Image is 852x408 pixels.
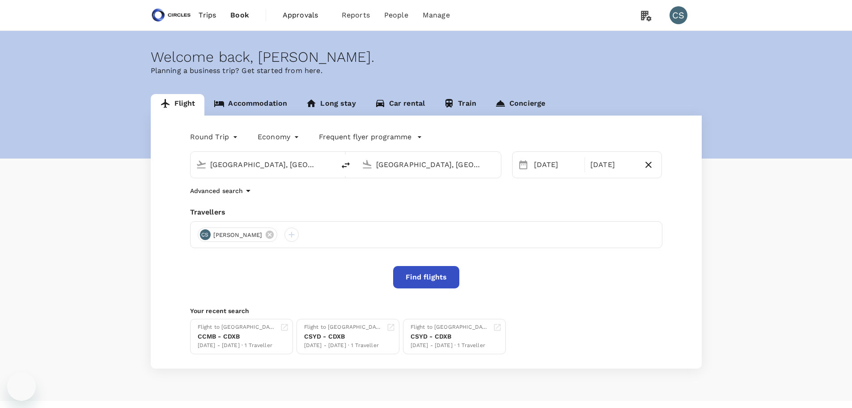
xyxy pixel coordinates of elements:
button: Find flights [393,266,459,288]
input: Going to [376,158,482,172]
div: CSYD - CDXB [411,332,489,341]
div: Travellers [190,207,662,218]
span: Approvals [283,10,327,21]
iframe: Button to launch messaging window [7,372,36,401]
div: [DATE] - [DATE] · 1 Traveller [304,341,383,350]
input: Depart from [210,158,316,172]
button: delete [335,155,356,176]
p: Frequent flyer programme [319,132,411,142]
p: Planning a business trip? Get started from here. [151,65,702,76]
button: Open [495,163,496,165]
div: CS [200,229,211,240]
div: Flight to [GEOGRAPHIC_DATA] [411,323,489,332]
div: Economy [258,130,301,144]
a: Concierge [486,94,555,116]
div: [DATE] - [DATE] · 1 Traveller [411,341,489,350]
span: Book [230,10,249,21]
a: Flight [151,94,205,116]
button: Advanced search [190,185,254,196]
span: Trips [199,10,216,21]
span: Reports [342,10,370,21]
div: Flight to [GEOGRAPHIC_DATA] [198,323,276,332]
div: CS[PERSON_NAME] [198,228,278,242]
span: Manage [423,10,450,21]
div: [DATE] [530,156,583,174]
div: Welcome back , [PERSON_NAME] . [151,49,702,65]
a: Long stay [297,94,365,116]
div: Round Trip [190,130,240,144]
button: Frequent flyer programme [319,132,422,142]
div: Flight to [GEOGRAPHIC_DATA] [304,323,383,332]
a: Car rental [365,94,435,116]
a: Accommodation [204,94,297,116]
div: CCMB - CDXB [198,332,276,341]
button: Open [329,163,331,165]
span: [PERSON_NAME] [208,231,268,240]
p: Advanced search [190,186,243,195]
div: [DATE] [587,156,639,174]
span: People [384,10,408,21]
div: [DATE] - [DATE] · 1 Traveller [198,341,276,350]
p: Your recent search [190,306,662,315]
a: Train [434,94,486,116]
img: Circles [151,5,192,25]
div: CS [670,6,687,24]
div: CSYD - CDXB [304,332,383,341]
